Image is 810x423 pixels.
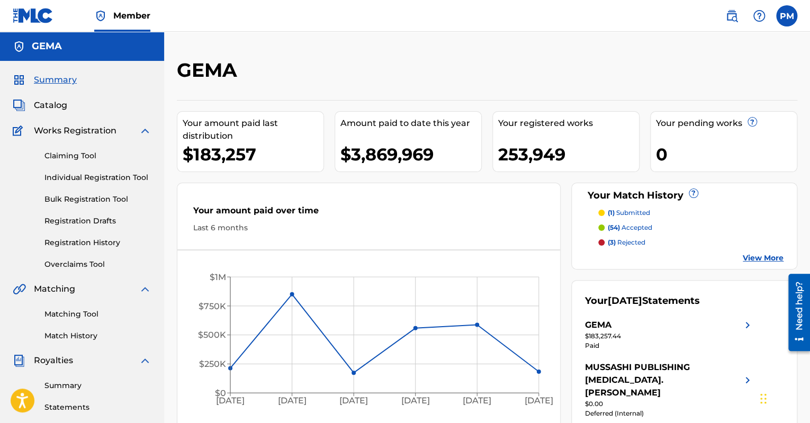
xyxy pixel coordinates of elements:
[585,188,784,203] div: Your Match History
[585,294,700,308] div: Your Statements
[525,395,553,406] tspan: [DATE]
[13,124,26,137] img: Works Registration
[585,341,754,350] div: Paid
[585,361,754,418] a: MUSSASHI PUBLISHING [MEDICAL_DATA]. [PERSON_NAME]right chevron icon$0.00Deferred (Internal)
[608,238,616,246] span: (3)
[598,208,784,218] a: (1) submitted
[339,395,368,406] tspan: [DATE]
[34,354,73,367] span: Royalties
[216,395,245,406] tspan: [DATE]
[94,10,107,22] img: Top Rightsholder
[113,10,150,22] span: Member
[215,388,226,398] tspan: $0
[13,74,25,86] img: Summary
[13,8,53,23] img: MLC Logo
[44,194,151,205] a: Bulk Registration Tool
[13,40,25,53] img: Accounts
[177,58,242,82] h2: GEMA
[183,142,323,166] div: $183,257
[585,409,754,418] div: Deferred (Internal)
[753,10,766,22] img: help
[776,5,797,26] div: User Menu
[44,330,151,341] a: Match History
[44,215,151,227] a: Registration Drafts
[193,204,544,222] div: Your amount paid over time
[748,118,757,126] span: ?
[656,142,797,166] div: 0
[749,5,770,26] div: Help
[608,223,652,232] p: accepted
[498,142,639,166] div: 253,949
[34,283,75,295] span: Matching
[183,117,323,142] div: Your amount paid last distribution
[608,208,650,218] p: submitted
[32,40,62,52] h5: GEMA
[44,172,151,183] a: Individual Registration Tool
[44,150,151,161] a: Claiming Tool
[757,372,810,423] iframe: Chat Widget
[585,361,741,399] div: MUSSASHI PUBLISHING [MEDICAL_DATA]. [PERSON_NAME]
[278,395,307,406] tspan: [DATE]
[199,359,226,369] tspan: $250K
[198,330,226,340] tspan: $500K
[340,142,481,166] div: $3,869,969
[13,99,25,112] img: Catalog
[743,253,784,264] a: View More
[210,272,226,282] tspan: $1M
[585,319,754,350] a: GEMAright chevron icon$183,257.44Paid
[725,10,738,22] img: search
[13,99,67,112] a: CatalogCatalog
[760,383,767,415] div: Ziehen
[199,301,226,311] tspan: $750K
[34,124,116,137] span: Works Registration
[13,283,26,295] img: Matching
[689,189,698,197] span: ?
[463,395,491,406] tspan: [DATE]
[741,361,754,399] img: right chevron icon
[44,402,151,413] a: Statements
[741,319,754,331] img: right chevron icon
[44,380,151,391] a: Summary
[585,331,754,341] div: $183,257.44
[585,319,611,331] div: GEMA
[608,295,642,307] span: [DATE]
[598,238,784,247] a: (3) rejected
[656,117,797,130] div: Your pending works
[44,259,151,270] a: Overclaims Tool
[13,74,77,86] a: SummarySummary
[498,117,639,130] div: Your registered works
[44,237,151,248] a: Registration History
[34,74,77,86] span: Summary
[193,222,544,233] div: Last 6 months
[721,5,742,26] a: Public Search
[585,399,754,409] div: $0.00
[340,117,481,130] div: Amount paid to date this year
[780,270,810,355] iframe: Resource Center
[608,238,645,247] p: rejected
[139,283,151,295] img: expand
[401,395,430,406] tspan: [DATE]
[34,99,67,112] span: Catalog
[139,354,151,367] img: expand
[608,223,620,231] span: (54)
[598,223,784,232] a: (54) accepted
[13,354,25,367] img: Royalties
[608,209,615,217] span: (1)
[139,124,151,137] img: expand
[44,309,151,320] a: Matching Tool
[757,372,810,423] div: Chat-Widget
